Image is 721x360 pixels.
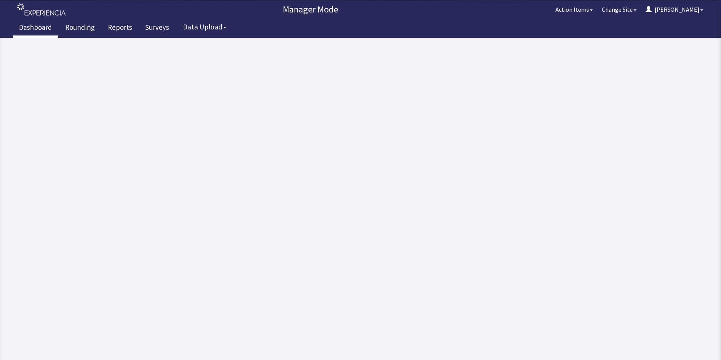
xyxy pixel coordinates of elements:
button: [PERSON_NAME] [641,2,708,17]
p: Manager Mode [70,3,551,15]
a: Rounding [60,19,100,38]
button: Change Site [597,2,641,17]
img: experiencia_logo.png [17,3,66,16]
a: Reports [102,19,138,38]
a: Dashboard [13,19,58,38]
a: Surveys [140,19,175,38]
button: Data Upload [178,20,231,34]
button: Action Items [551,2,597,17]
